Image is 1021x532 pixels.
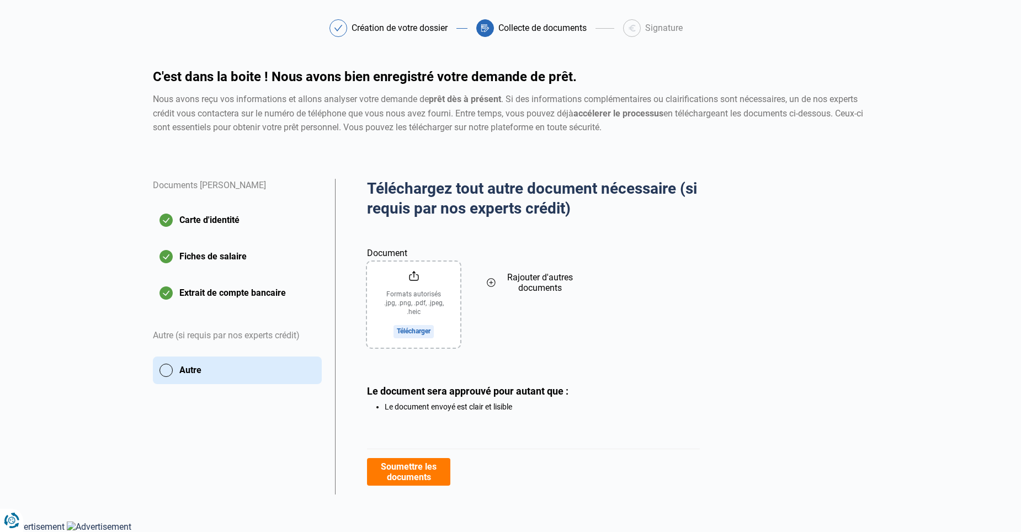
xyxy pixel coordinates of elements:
[367,179,700,219] h2: Téléchargez tout autre document nécessaire (si requis par nos experts crédit)
[367,232,460,260] label: Document
[367,385,700,397] div: Le document sera approuvé pour autant que :
[500,272,580,293] span: Rajouter d'autres documents
[153,70,868,83] h1: C'est dans la boite ! Nous avons bien enregistré votre demande de prêt.
[645,24,683,33] div: Signature
[153,179,322,206] div: Documents [PERSON_NAME]
[67,522,131,532] img: Advertisement
[153,357,322,384] button: Autre
[153,243,322,270] button: Fiches de salaire
[429,94,501,104] strong: prêt dès à présent
[153,316,322,357] div: Autre (si requis par nos experts crédit)
[573,108,663,119] strong: accélerer le processus
[498,24,587,33] div: Collecte de documents
[487,232,580,333] button: Rajouter d'autres documents
[367,458,450,486] button: Soumettre les documents
[352,24,448,33] div: Création de votre dossier
[385,402,700,411] li: Le document envoyé est clair et lisible
[153,279,322,307] button: Extrait de compte bancaire
[153,206,322,234] button: Carte d'identité
[153,92,868,135] div: Nous avons reçu vos informations et allons analyser votre demande de . Si des informations complé...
